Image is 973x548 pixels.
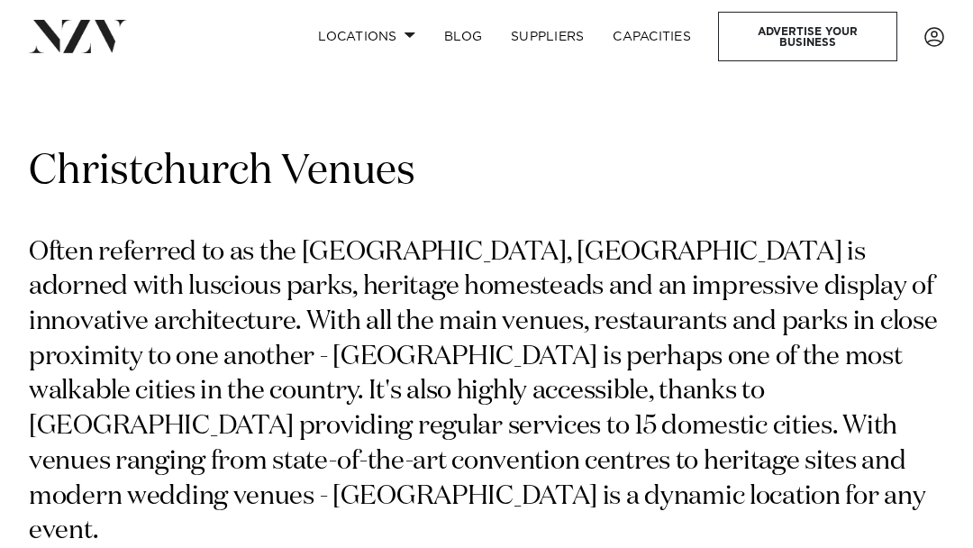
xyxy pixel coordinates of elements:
[496,17,598,56] a: SUPPLIERS
[598,17,705,56] a: Capacities
[718,12,897,61] a: Advertise your business
[430,17,496,56] a: BLOG
[29,20,127,52] img: nzv-logo.png
[29,145,944,199] h1: Christchurch Venues
[304,17,430,56] a: Locations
